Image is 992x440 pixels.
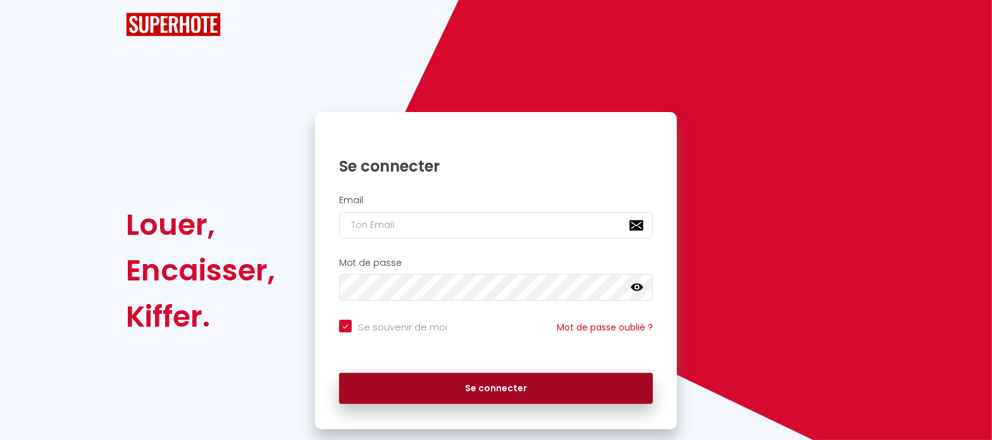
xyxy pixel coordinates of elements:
[339,258,653,268] h2: Mot de passe
[339,195,653,206] h2: Email
[339,212,653,239] input: Ton Email
[339,156,653,176] h1: Se connecter
[339,373,653,405] button: Se connecter
[126,13,221,36] img: SuperHote logo
[126,202,275,248] div: Louer,
[126,294,275,339] div: Kiffer.
[557,321,653,334] a: Mot de passe oublié ?
[126,248,275,293] div: Encaisser,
